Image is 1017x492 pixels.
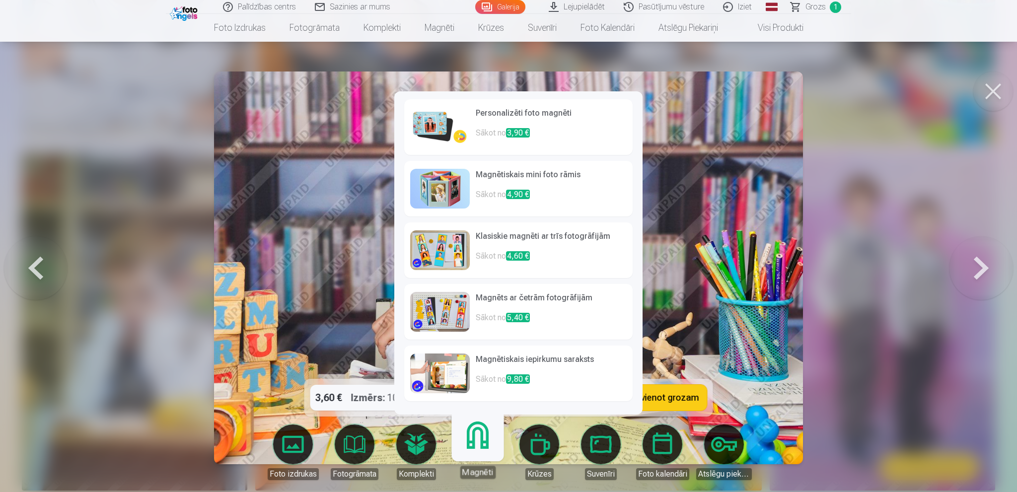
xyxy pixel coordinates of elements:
div: Foto kalendāri [636,468,689,480]
a: Atslēgu piekariņi [647,14,730,42]
strong: Izmērs : [351,391,385,405]
a: Komplekti [352,14,413,42]
span: 1 [830,1,841,13]
a: Foto kalendāri [635,424,690,480]
div: 10x15cm [351,385,427,411]
a: Foto izdrukas [265,424,321,480]
a: Magnēti [413,14,466,42]
span: 4,90 € [506,190,530,199]
h6: Magnēts ar četrām fotogrāfijām [476,292,627,312]
span: 9,80 € [506,374,530,384]
p: Sākot no [476,373,627,393]
a: Magnētiskais mini foto rāmisSākot no4,90 € [404,161,633,216]
a: Suvenīri [573,424,629,480]
a: Foto kalendāri [569,14,647,42]
a: Foto izdrukas [202,14,278,42]
div: Fotogrāmata [331,468,378,480]
p: Sākot no [476,189,627,209]
h6: Magnētiskais iepirkumu saraksts [476,353,627,373]
h6: Magnētiskais mini foto rāmis [476,169,627,189]
a: Fotogrāmata [278,14,352,42]
a: Fotogrāmata [327,424,382,480]
div: Foto izdrukas [268,468,319,480]
img: /fa1 [170,4,200,21]
div: 3,60 € [310,385,347,411]
span: 3,90 € [506,128,530,138]
div: Krūzes [525,468,554,480]
span: Grozs [805,1,826,13]
div: Magnēti [460,466,496,479]
a: Krūzes [466,14,516,42]
a: Krūzes [511,424,567,480]
h6: Personalizēti foto magnēti [476,107,627,127]
a: Suvenīri [516,14,569,42]
p: Sākot no [476,250,627,270]
span: 5,40 € [506,313,530,322]
a: Atslēgu piekariņi [696,424,752,480]
p: Sākot no [476,312,627,332]
span: 4,60 € [506,251,530,261]
a: Magnēti [447,418,508,479]
a: Magnēts ar četrām fotogrāfijāmSākot no5,40 € [404,284,633,340]
span: Pievienot grozam [629,393,699,402]
div: Atslēgu piekariņi [696,468,752,480]
a: Magnētiskais iepirkumu sarakstsSākot no9,80 € [404,346,633,401]
h6: Klasiskie magnēti ar trīs fotogrāfijām [476,230,627,250]
a: Personalizēti foto magnētiSākot no3,90 € [404,99,633,155]
a: Klasiskie magnēti ar trīs fotogrāfijāmSākot no4,60 € [404,222,633,278]
a: Visi produkti [730,14,815,42]
div: Komplekti [397,468,436,480]
a: Komplekti [388,424,444,480]
button: Pievienot grozam [601,385,707,411]
div: Suvenīri [585,468,617,480]
p: Sākot no [476,127,627,147]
